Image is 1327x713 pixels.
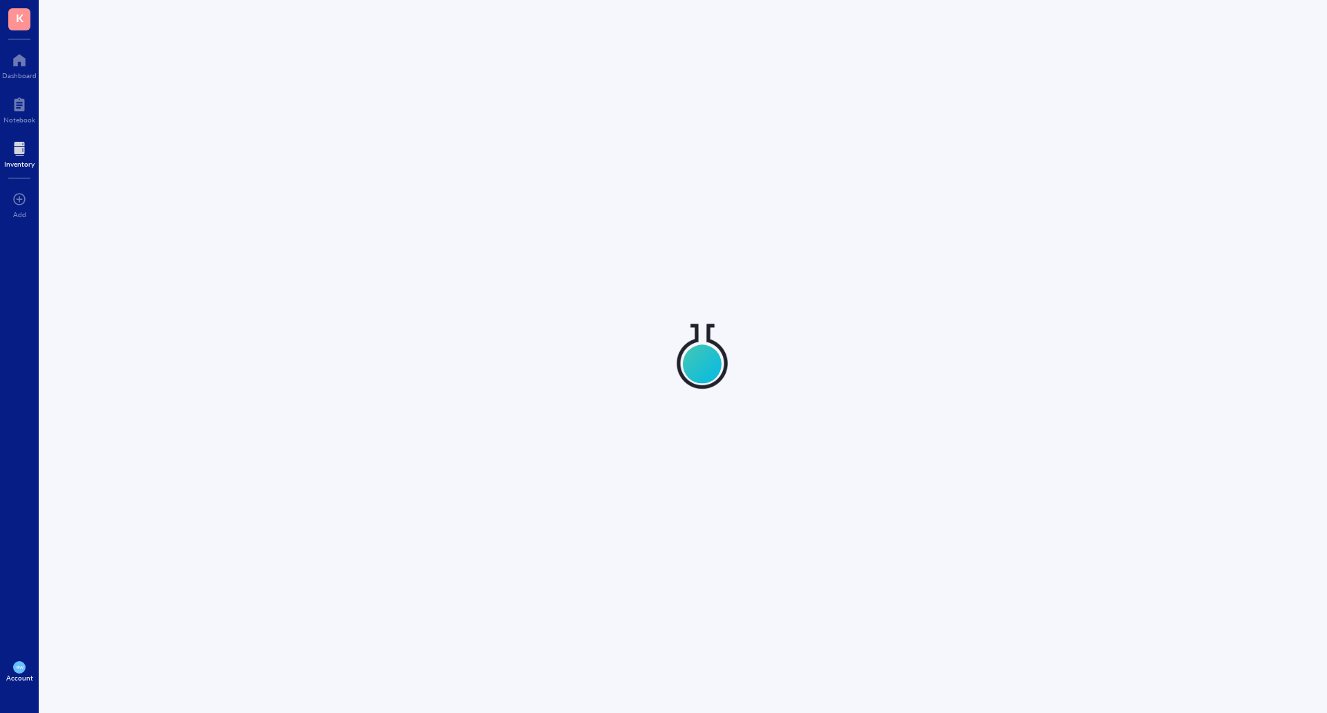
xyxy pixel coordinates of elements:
span: K [16,9,23,26]
a: Dashboard [2,49,37,80]
div: Inventory [4,160,35,168]
a: Inventory [4,138,35,168]
div: Notebook [3,115,35,124]
a: Notebook [3,93,35,124]
span: KW [16,665,23,669]
div: Account [6,674,33,682]
div: Add [13,210,26,219]
div: Dashboard [2,71,37,80]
